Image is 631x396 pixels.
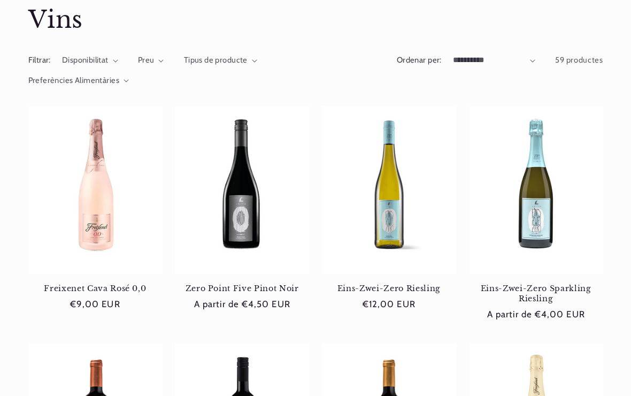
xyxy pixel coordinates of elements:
a: Zero Point Five Pinot Noir [175,284,309,293]
h2: Filtrar: [28,55,51,66]
span: Disponibilitat [62,55,109,65]
span: 59 productes [555,55,603,65]
span: Preferències Alimentàries [28,75,120,85]
span: Tipus de producte [184,55,248,65]
summary: Preferències Alimentàries (0 seleccionat) [28,75,129,87]
span: Preu [138,55,155,65]
a: Eins-Zwei-Zero Sparkling Riesling [469,284,603,303]
summary: Tipus de producte (0 seleccionat) [184,55,258,66]
label: Ordenar per: [397,55,442,65]
summary: Preu [138,55,164,66]
a: Eins-Zwei-Zero Riesling [322,284,456,293]
summary: Disponibilitat (0 seleccionat) [62,55,118,66]
h1: Vins [28,5,603,35]
a: Freixenet Cava Rosé 0,0 [28,284,163,293]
